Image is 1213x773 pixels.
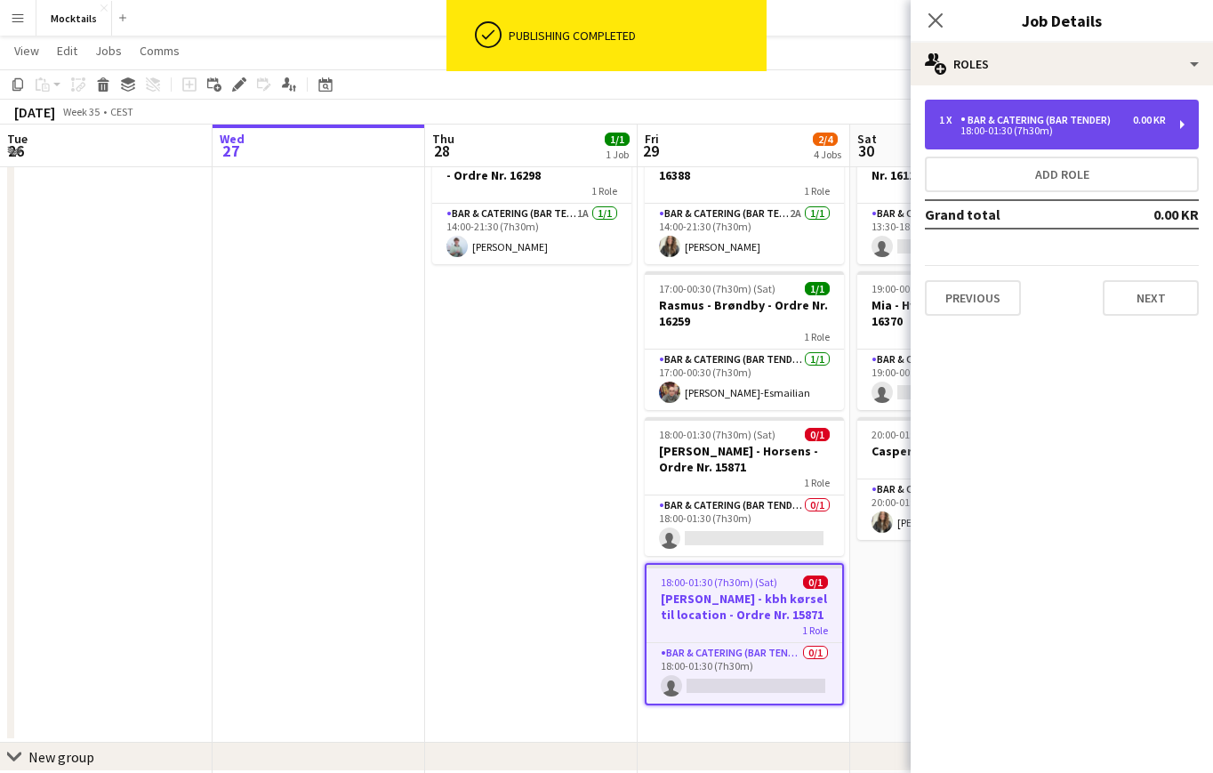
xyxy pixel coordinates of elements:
app-job-card: 14:00-21:30 (7h30m)1/1[PERSON_NAME] - Ordre Nr. 163881 RoleBar & Catering (Bar Tender)2A1/114:00-... [645,125,844,264]
span: Jobs [95,43,122,59]
span: Comms [140,43,180,59]
div: 0.00 KR [1133,114,1166,126]
h3: Job Details [911,9,1213,32]
span: Tue [7,131,28,147]
span: 18:00-01:30 (7h30m) (Sat) [659,428,775,441]
span: 1 Role [802,624,828,637]
div: 18:00-01:30 (7h30m) [939,126,1166,135]
span: 19:00-00:30 (5h30m) (Sun) [872,282,991,295]
span: 1 Role [804,184,830,197]
span: 20:00-01:30 (5h30m) (Sun) [872,428,991,441]
span: 30 [855,141,877,161]
h3: [PERSON_NAME] - Horsens - Ordre Nr. 15871 [645,443,844,475]
app-card-role: Bar & Catering (Bar Tender)2A1/114:00-21:30 (7h30m)[PERSON_NAME] [645,204,844,264]
app-job-card: 17:00-00:30 (7h30m) (Sat)1/1Rasmus - Brøndby - Ordre Nr. 162591 RoleBar & Catering (Bar Tender)1/... [645,271,844,410]
td: Grand total [925,200,1095,229]
button: Previous [925,280,1021,316]
span: 26 [4,141,28,161]
h3: [PERSON_NAME] - kbh kørsel til location - Ordre Nr. 15871 [647,591,842,623]
app-card-role: Bar & Catering (Bar Tender)0/118:00-01:30 (7h30m) [645,495,844,556]
span: View [14,43,39,59]
span: Week 35 [59,105,103,118]
h3: [PERSON_NAME] - Ordre Nr. 16388 [645,151,844,183]
button: Next [1103,280,1199,316]
td: 0.00 KR [1095,200,1199,229]
span: 18:00-01:30 (7h30m) (Sat) [661,576,777,589]
h3: Rasmus - Brøndby - Ordre Nr. 16259 [645,297,844,329]
span: 1 Role [591,184,617,197]
span: 29 [642,141,659,161]
app-job-card: 14:00-21:30 (7h30m)1/1Mette - [GEOGRAPHIC_DATA] - Ordre Nr. 162981 RoleBar & Catering (Bar Tender... [432,125,631,264]
div: [DATE] [14,103,55,121]
span: 27 [217,141,245,161]
span: 17:00-00:30 (7h30m) (Sat) [659,282,775,295]
div: 1 Job [606,148,629,161]
button: Mocktails [36,1,112,36]
div: 1 x [939,114,960,126]
span: 0/1 [803,576,828,589]
span: Fri [645,131,659,147]
div: Roles [911,43,1213,85]
h3: Daniel - København - Ordre Nr. 16112 [857,151,1056,183]
h3: Mette - [GEOGRAPHIC_DATA] - Ordre Nr. 16298 [432,151,631,183]
div: Publishing completed [509,28,759,44]
span: Sat [857,131,877,147]
span: 1/1 [805,282,830,295]
a: Comms [133,39,187,62]
span: 0/1 [805,428,830,441]
app-card-role: Bar & Catering (Bar Tender)0/113:30-18:00 (4h30m) [857,204,1056,264]
app-job-card: 13:30-18:00 (4h30m)0/1Daniel - København - Ordre Nr. 161121 RoleBar & Catering (Bar Tender)0/113:... [857,125,1056,264]
app-job-card: 18:00-01:30 (7h30m) (Sat)0/1[PERSON_NAME] - Horsens - Ordre Nr. 158711 RoleBar & Catering (Bar Te... [645,417,844,556]
button: Add role [925,157,1199,192]
span: Edit [57,43,77,59]
a: Edit [50,39,84,62]
span: 2/4 [813,133,838,146]
app-card-role: Bar & Catering (Bar Tender)1A1/114:00-21:30 (7h30m)[PERSON_NAME] [432,204,631,264]
span: 28 [430,141,454,161]
a: Jobs [88,39,129,62]
a: View [7,39,46,62]
h3: Mia - Hvidovre - Ordre Nr. 16370 [857,297,1056,329]
app-job-card: 19:00-00:30 (5h30m) (Sun)0/1Mia - Hvidovre - Ordre Nr. 163701 RoleBar & Catering (Bar Tender)0/11... [857,271,1056,410]
span: 1 Role [804,476,830,489]
app-card-role: Bar & Catering (Bar Tender)1/120:00-01:30 (5h30m)[PERSON_NAME] [857,479,1056,540]
div: CEST [110,105,133,118]
h3: Casper - Organic [857,443,1056,459]
app-card-role: Bar & Catering (Bar Tender)0/118:00-01:30 (7h30m) [647,643,842,704]
div: 4 Jobs [814,148,841,161]
app-card-role: Bar & Catering (Bar Tender)0/119:00-00:30 (5h30m) [857,350,1056,410]
span: 1 Role [804,330,830,343]
span: Wed [220,131,245,147]
div: Bar & Catering (Bar Tender) [960,114,1118,126]
span: Thu [432,131,454,147]
app-job-card: 18:00-01:30 (7h30m) (Sat)0/1[PERSON_NAME] - kbh kørsel til location - Ordre Nr. 158711 RoleBar & ... [645,563,844,705]
app-job-card: 20:00-01:30 (5h30m) (Sun)1/1Casper - Organic1 RoleBar & Catering (Bar Tender)1/120:00-01:30 (5h30... [857,417,1056,540]
div: New group [28,748,94,766]
app-card-role: Bar & Catering (Bar Tender)1/117:00-00:30 (7h30m)[PERSON_NAME]-Esmailian [645,350,844,410]
span: 1/1 [605,133,630,146]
